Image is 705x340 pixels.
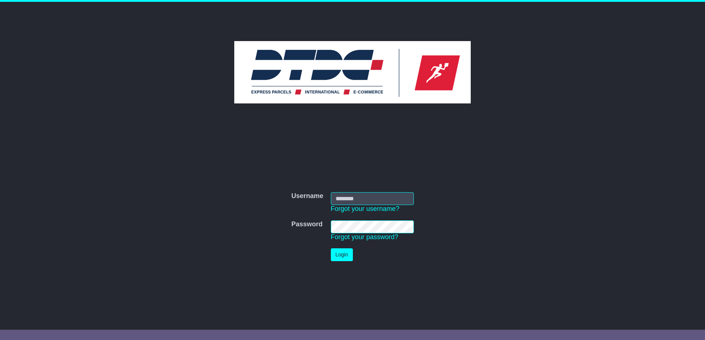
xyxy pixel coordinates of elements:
img: DTDC Australia [234,41,471,103]
a: Forgot your password? [331,233,398,241]
button: Login [331,248,353,261]
label: Password [291,220,322,229]
a: Forgot your username? [331,205,399,212]
label: Username [291,192,323,200]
